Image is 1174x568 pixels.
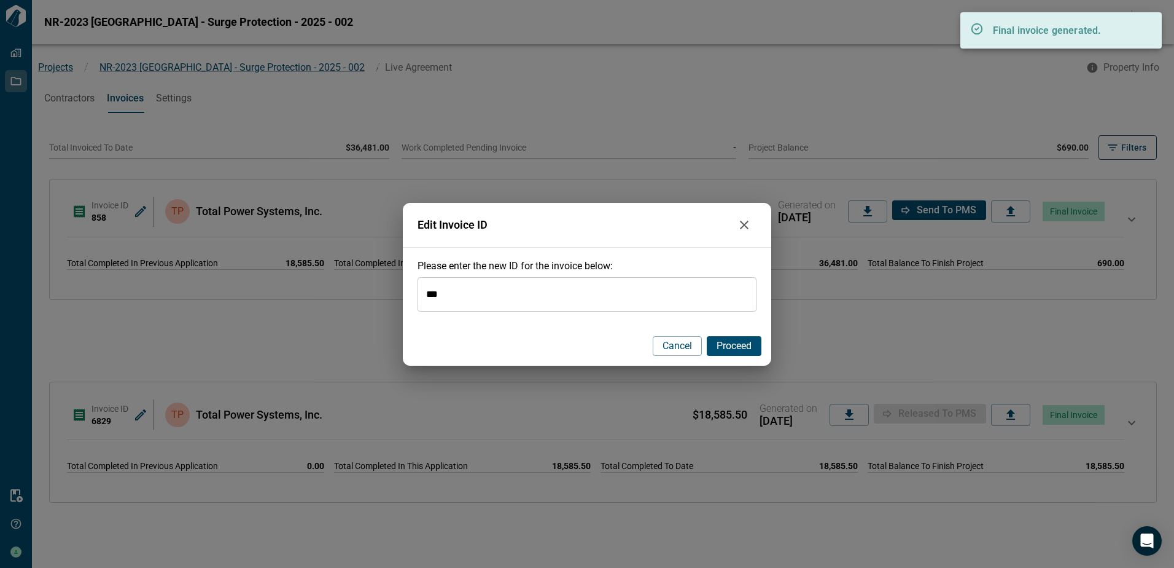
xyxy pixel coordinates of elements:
span: Please enter the new ID for the invoice below: [418,260,613,272]
span: Proceed [717,340,752,352]
p: Final invoice generated. [993,23,1140,38]
div: Open Intercom Messenger [1132,526,1162,556]
span: Cancel [663,340,692,352]
button: Cancel [653,336,702,356]
span: Edit Invoice ID [418,219,732,231]
button: Proceed [707,336,761,356]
